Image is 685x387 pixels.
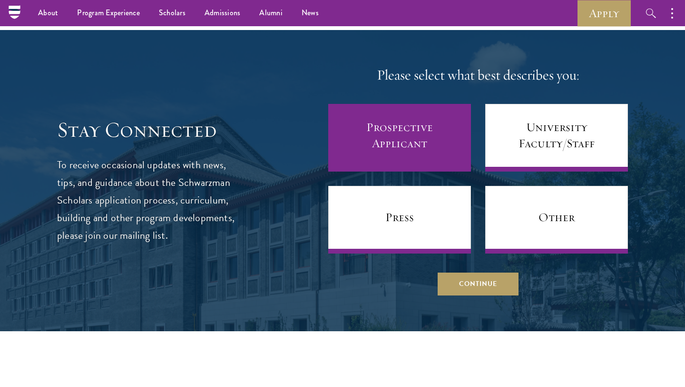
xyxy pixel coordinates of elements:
h3: Stay Connected [57,117,235,143]
a: Other [485,186,628,254]
a: Press [328,186,471,254]
h4: Please select what best describes you: [328,66,628,85]
a: University Faculty/Staff [485,104,628,172]
button: Continue [438,273,519,295]
p: To receive occasional updates with news, tips, and guidance about the Schwarzman Scholars applica... [57,156,235,244]
a: Prospective Applicant [328,104,471,172]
